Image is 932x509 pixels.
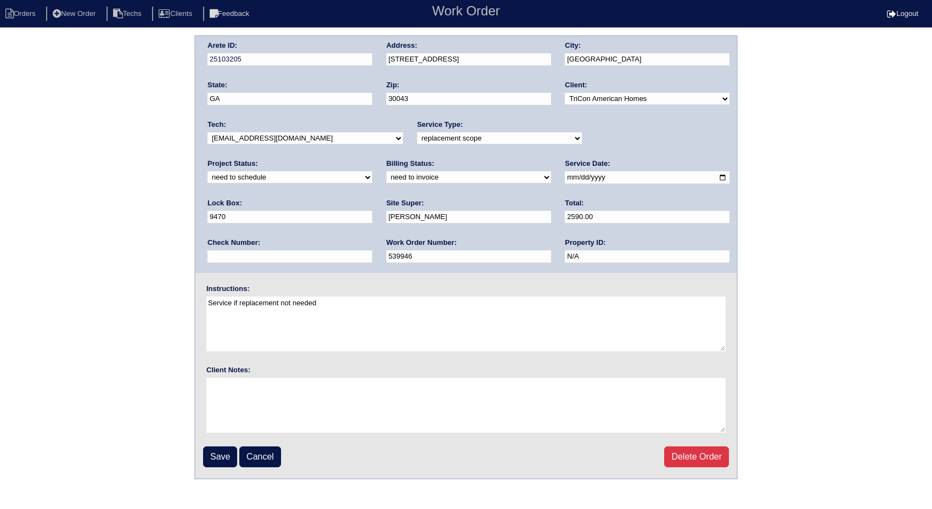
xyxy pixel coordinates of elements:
[46,7,104,21] li: New Order
[207,80,227,90] label: State:
[386,238,457,248] label: Work Order Number:
[203,7,258,21] li: Feedback
[664,446,729,467] a: Delete Order
[46,9,104,18] a: New Order
[206,284,250,294] label: Instructions:
[386,198,424,208] label: Site Super:
[152,7,201,21] li: Clients
[417,120,463,130] label: Service Type:
[565,238,605,248] label: Property ID:
[887,9,918,18] a: Logout
[203,446,237,467] input: Save
[207,238,260,248] label: Check Number:
[565,159,610,169] label: Service Date:
[106,9,150,18] a: Techs
[206,297,726,351] textarea: Service if replacement not needed
[152,9,201,18] a: Clients
[207,120,226,130] label: Tech:
[386,41,417,51] label: Address:
[386,53,551,66] input: Enter a location
[207,198,242,208] label: Lock Box:
[565,80,587,90] label: Client:
[565,198,583,208] label: Total:
[206,365,250,375] label: Client Notes:
[106,7,150,21] li: Techs
[239,446,281,467] a: Cancel
[207,41,237,51] label: Arete ID:
[207,159,258,169] label: Project Status:
[565,41,581,51] label: City:
[386,159,434,169] label: Billing Status:
[386,80,400,90] label: Zip:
